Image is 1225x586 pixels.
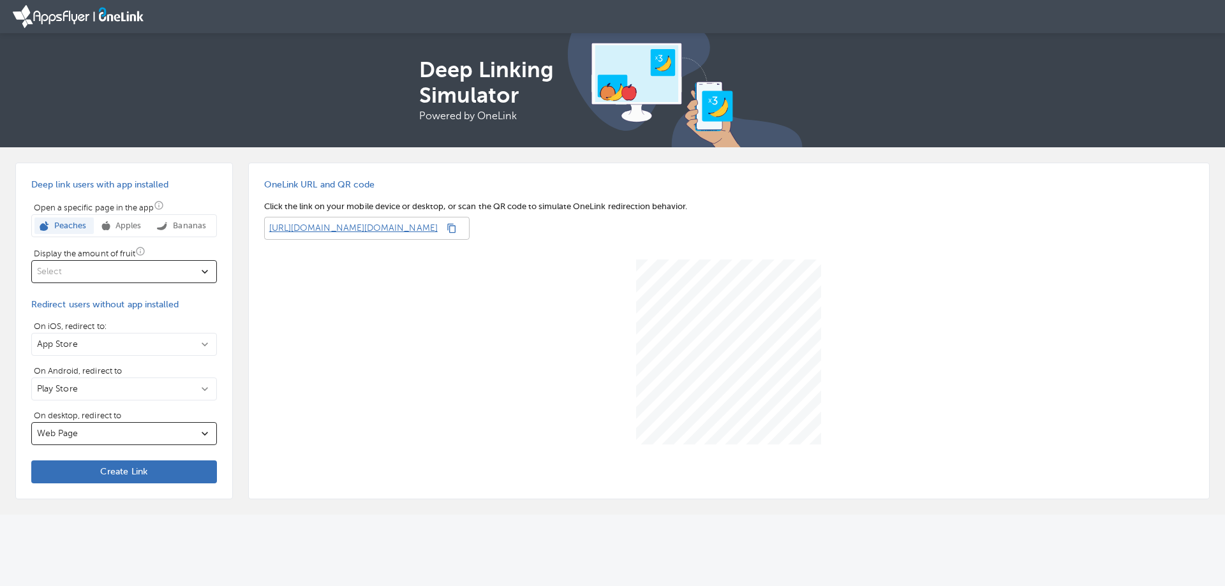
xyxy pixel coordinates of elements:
[419,57,563,108] h4: Deep Linking Simulator
[31,260,217,283] button: [object Object]
[96,217,149,234] button: Apples
[168,219,205,232] p: Bananas
[31,298,217,311] p: Redirect users without app installed
[31,460,217,483] button: Create Link
[31,179,217,191] p: Deep link users with app installed
[37,427,196,440] p: Web Page
[49,219,86,232] p: Peaches
[31,200,217,214] p: Open a specific page in the app
[419,108,563,124] h6: Powered by OneLink
[31,365,217,377] p: On Android, redirect to
[31,333,217,356] button: On iOS, redirect to:
[41,465,207,478] span: Create Link
[31,377,217,400] button: On Android, redirect to
[37,383,196,395] p: Play Store
[34,217,94,234] button: Peaches
[443,219,461,237] button: Copy
[31,246,217,260] p: Display the amount of fruit
[31,320,217,333] p: On iOS, redirect to:
[37,265,196,278] p: Select
[37,338,196,351] p: App Store
[31,409,217,422] p: On desktop, redirect to
[264,217,438,240] a: [URL][DOMAIN_NAME][DOMAIN_NAME]
[151,217,213,234] button: Bananas
[264,200,1194,213] p: Click the link on your mobile device or desktop, or scan the QR code to simulate OneLink redirect...
[264,179,1194,191] p: OneLink URL and QR code
[31,422,217,445] button: On desktop, redirect to
[110,219,141,232] p: Apples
